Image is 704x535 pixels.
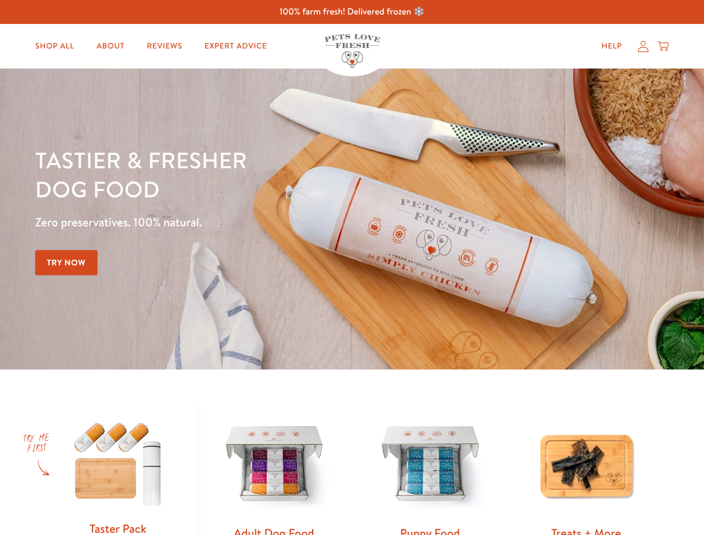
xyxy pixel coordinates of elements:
a: Shop All [26,35,83,57]
a: Reviews [138,35,191,57]
p: Zero preservatives. 100% natural. [35,212,458,232]
a: Expert Advice [196,35,276,57]
img: Pets Love Fresh [324,34,380,68]
h1: Tastier & fresher dog food [35,145,458,203]
a: Help [593,35,631,57]
a: Try Now [35,250,98,275]
a: About [88,35,133,57]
